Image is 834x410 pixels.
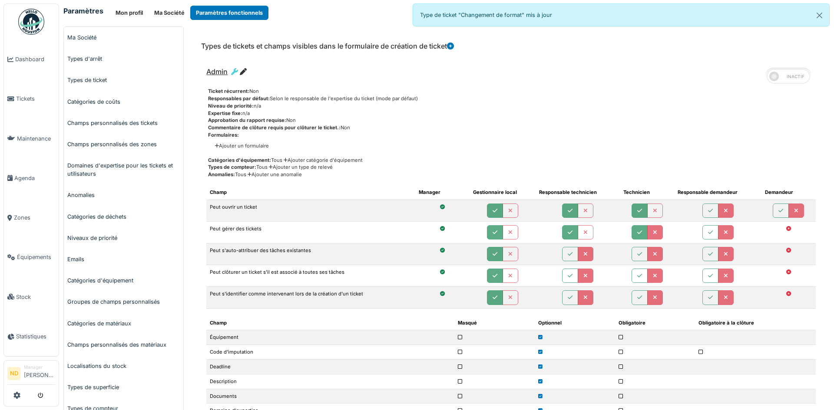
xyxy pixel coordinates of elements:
span: Statistiques [16,332,55,341]
button: Ma Société [149,6,190,20]
td: Deadline [206,360,454,374]
li: [PERSON_NAME] [24,364,55,383]
th: Gestionnaire local [470,185,536,200]
button: Mon profil [110,6,149,20]
button: Paramètres fonctionnels [190,6,268,20]
td: Description [206,374,454,389]
li: ND [7,367,20,380]
span: Stock [16,293,55,301]
span: Dashboard [15,55,55,63]
a: Types de ticket [64,69,183,91]
td: Code d'imputation [206,345,454,360]
td: Peut s'identifier comme intervenant lors de la création d'un ticket [206,287,415,308]
a: Ajouter catégorie d'équipement [282,157,363,163]
a: Statistiques [4,317,59,356]
span: Commentaire de clôture requis pour clôturer le ticket.: [208,125,341,131]
div: Selon le responsable de l'expertise du ticket (mode par défaut) [208,95,816,102]
span: Responsables par défaut: [208,95,270,102]
a: Tickets [4,79,59,118]
span: Approbation du rapport requise: [208,117,286,123]
span: Formulaires: [208,132,239,138]
a: Ajouter un formulaire [215,142,269,150]
a: Maintenance [4,119,59,158]
h6: Paramètres [63,7,103,15]
div: Non [208,88,816,95]
a: Catégories de matériaux [64,313,183,334]
button: Close [810,4,829,27]
th: Champ [206,316,454,330]
td: Peut s'auto-attribuer des tâches existantes [206,243,415,265]
a: Localisations du stock [64,355,183,377]
span: Niveau de priorité: [208,103,254,109]
td: Équipement [206,330,454,345]
a: Ma Société [64,27,183,48]
span: Maintenance [17,134,55,143]
a: Stock [4,277,59,317]
span: Expertise fixe: [208,110,242,116]
th: Champ [206,185,415,200]
a: Catégories d'équipement [64,270,183,291]
th: Responsable technicien [536,185,620,200]
td: Documents [206,389,454,403]
a: Champs personnalisés des tickets [64,112,183,134]
th: Optionnel [535,316,615,330]
th: Responsable demandeur [674,185,761,200]
span: Types de compteur: [208,164,256,170]
th: Obligatoire à la clôture [695,316,816,330]
td: Peut gérer des tickets [206,221,415,243]
a: Équipements [4,237,59,277]
span: Zones [14,213,55,222]
div: Type de ticket "Changement de format" mis à jour [413,3,830,26]
div: Tous [208,171,816,178]
a: Emails [64,249,183,270]
a: Dashboard [4,39,59,79]
div: Tous [208,157,816,164]
span: Anomalies: [208,171,235,177]
th: Manager [415,185,470,200]
h6: Types de tickets et champs visibles dans le formulaire de création de ticket [201,42,454,50]
th: Masqué [454,316,535,330]
a: ND Manager[PERSON_NAME] [7,364,55,385]
div: Tous [208,164,816,171]
a: Types de superficie [64,377,183,398]
a: Anomalies [64,184,183,206]
a: Champs personnalisés des matériaux [64,334,183,355]
span: Catégories d'équipement: [208,157,271,163]
a: Ajouter une anomalie [246,171,302,177]
div: Non [208,124,816,131]
th: Obligatoire [615,316,695,330]
a: Champs personnalisés des zones [64,134,183,155]
div: Manager [24,364,55,371]
th: Demandeur [761,185,816,200]
img: Badge_color-CXgf-gQk.svg [18,9,44,35]
span: Équipements [17,253,55,261]
a: Catégories de coûts [64,91,183,112]
a: Domaines d'expertise pour les tickets et utilisateurs [64,155,183,184]
div: n/a [208,110,816,117]
td: Peut ouvrir un ticket [206,200,415,221]
span: Admin [206,67,228,76]
a: Zones [4,198,59,237]
th: Technicien [620,185,674,200]
span: Agenda [14,174,55,182]
div: n/a [208,102,816,110]
span: Tickets [16,95,55,103]
a: Ajouter un type de relevé [268,164,333,170]
a: Types d'arrêt [64,48,183,69]
td: Peut clôturer un ticket s'il est associé à toutes ses tâches [206,265,415,287]
a: Groupes de champs personnalisés [64,291,183,312]
a: Niveaux de priorité [64,227,183,249]
a: Catégories de déchets [64,206,183,227]
div: Non [208,117,816,124]
span: Ticket récurrent: [208,88,249,94]
a: Agenda [4,158,59,198]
